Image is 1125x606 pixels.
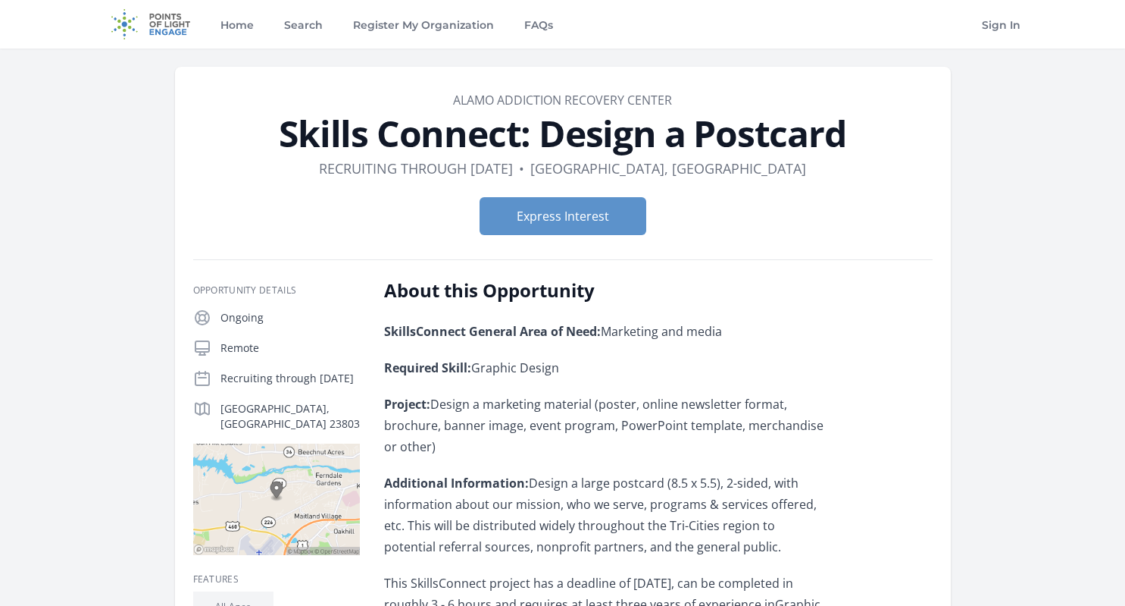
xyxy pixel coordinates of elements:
h1: Skills Connect: Design a Postcard [193,115,933,152]
p: Ongoing [220,310,360,325]
p: Recruiting through [DATE] [220,371,360,386]
h3: Opportunity Details [193,284,360,297]
img: Map [193,444,360,555]
h3: Features [193,573,360,586]
p: Marketing and media [384,321,827,342]
p: Remote [220,341,360,356]
b: Project: [384,396,430,413]
b: SkillsConnect General Area of Need: [384,323,601,340]
b: Required Skill: [384,360,471,376]
dd: [GEOGRAPHIC_DATA], [GEOGRAPHIC_DATA] [530,158,806,179]
button: Express Interest [480,197,646,235]
p: Design a large postcard (8.5 x 5.5), 2-sided, with information about our mission, who we serve, p... [384,473,827,557]
p: [GEOGRAPHIC_DATA], [GEOGRAPHIC_DATA] 23803 [220,401,360,432]
h2: About this Opportunity [384,278,827,303]
b: Additional Information: [384,475,529,491]
a: Alamo Addiction Recovery Center [453,92,672,108]
dd: Recruiting through [DATE] [319,158,513,179]
p: Design a marketing material (poster, online newsletter format, brochure, banner image, event prog... [384,394,827,457]
p: Graphic Design [384,357,827,378]
div: • [519,158,524,179]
